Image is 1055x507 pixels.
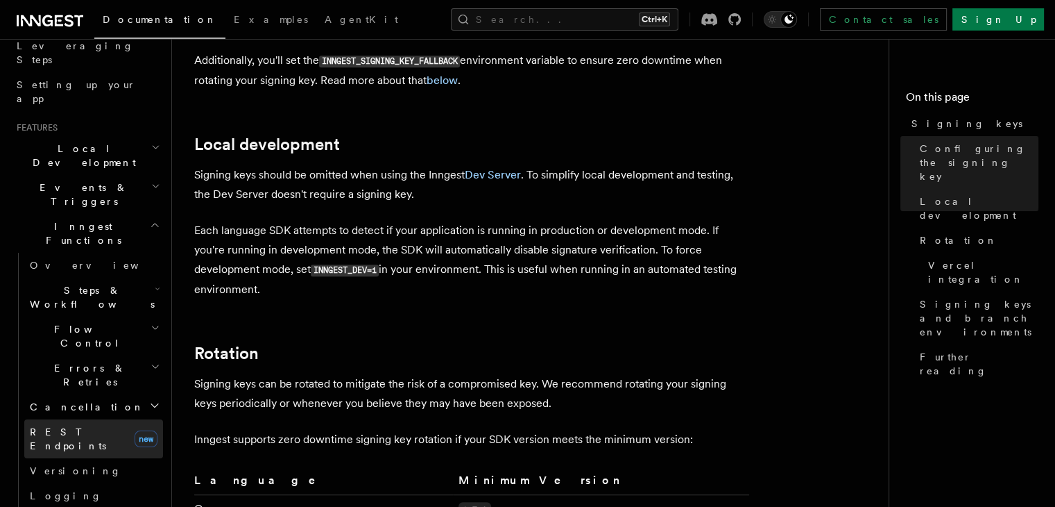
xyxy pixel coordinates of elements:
[24,283,155,311] span: Steps & Workflows
[325,14,398,25] span: AgentKit
[906,89,1038,111] h4: On this page
[11,175,163,214] button: Events & Triggers
[24,278,163,317] button: Steps & Workflows
[319,56,460,67] code: INNGEST_SIGNING_KEY_FALLBACK
[234,14,308,25] span: Examples
[11,136,163,175] button: Local Development
[17,40,134,65] span: Leveraging Steps
[639,13,670,26] kbd: Ctrl+K
[764,11,797,28] button: Toggle dark mode
[11,142,151,169] span: Local Development
[914,228,1038,253] a: Rotation
[24,317,163,356] button: Flow Control
[914,136,1038,189] a: Configuring the signing key
[103,14,217,25] span: Documentation
[17,79,136,104] span: Setting up your app
[24,322,151,350] span: Flow Control
[914,189,1038,228] a: Local development
[920,350,1038,378] span: Further reading
[135,431,157,447] span: new
[465,168,521,181] a: Dev Server
[225,4,316,38] a: Examples
[11,72,163,111] a: Setting up your app
[194,374,749,413] p: Signing keys can be rotated to mitigate the risk of a compromised key. We recommend rotating your...
[194,135,340,154] a: Local development
[194,51,749,90] p: Additionally, you'll set the environment variable to ensure zero downtime when rotating your sign...
[311,265,379,276] code: INNGEST_DEV=1
[11,214,163,253] button: Inngest Functions
[30,426,106,451] span: REST Endpoints
[30,260,173,271] span: Overview
[194,221,749,299] p: Each language SDK attempts to detect if your application is running in production or development ...
[451,8,678,31] button: Search...Ctrl+K
[30,490,102,501] span: Logging
[920,142,1038,183] span: Configuring the signing key
[316,4,406,38] a: AgentKit
[24,419,163,458] a: REST Endpointsnew
[24,361,151,389] span: Errors & Retries
[820,8,947,31] a: Contact sales
[914,292,1038,344] a: Signing keys and branch environments
[906,111,1038,136] a: Signing keys
[24,356,163,394] button: Errors & Retries
[427,74,458,87] a: below
[920,194,1038,222] span: Local development
[914,344,1038,383] a: Further reading
[11,122,58,133] span: Features
[920,297,1038,339] span: Signing keys and branch environments
[194,165,749,204] p: Signing keys should be omitted when using the Inngest . To simplify local development and testing...
[194,430,749,449] p: Inngest supports zero downtime signing key rotation if your SDK version meets the minimum version:
[24,458,163,483] a: Versioning
[30,465,121,476] span: Versioning
[24,253,163,278] a: Overview
[911,117,1022,131] span: Signing keys
[920,233,997,247] span: Rotation
[923,253,1038,292] a: Vercel integration
[453,472,749,495] th: Minimum Version
[952,8,1044,31] a: Sign Up
[11,33,163,72] a: Leveraging Steps
[94,4,225,39] a: Documentation
[194,472,453,495] th: Language
[928,258,1038,286] span: Vercel integration
[194,344,259,363] a: Rotation
[11,181,151,208] span: Events & Triggers
[24,400,144,414] span: Cancellation
[24,394,163,419] button: Cancellation
[11,219,150,247] span: Inngest Functions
